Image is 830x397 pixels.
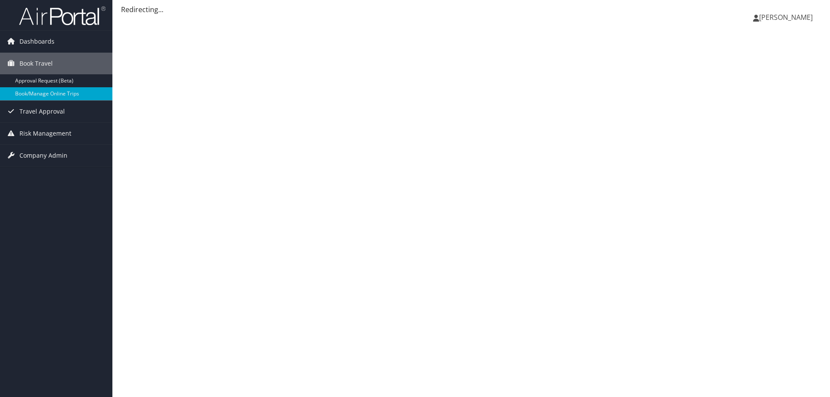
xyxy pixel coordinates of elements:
span: Book Travel [19,53,53,74]
span: [PERSON_NAME] [759,13,813,22]
span: Risk Management [19,123,71,144]
span: Travel Approval [19,101,65,122]
span: Company Admin [19,145,67,166]
span: Dashboards [19,31,54,52]
a: [PERSON_NAME] [753,4,821,30]
img: airportal-logo.png [19,6,105,26]
div: Redirecting... [121,4,821,15]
